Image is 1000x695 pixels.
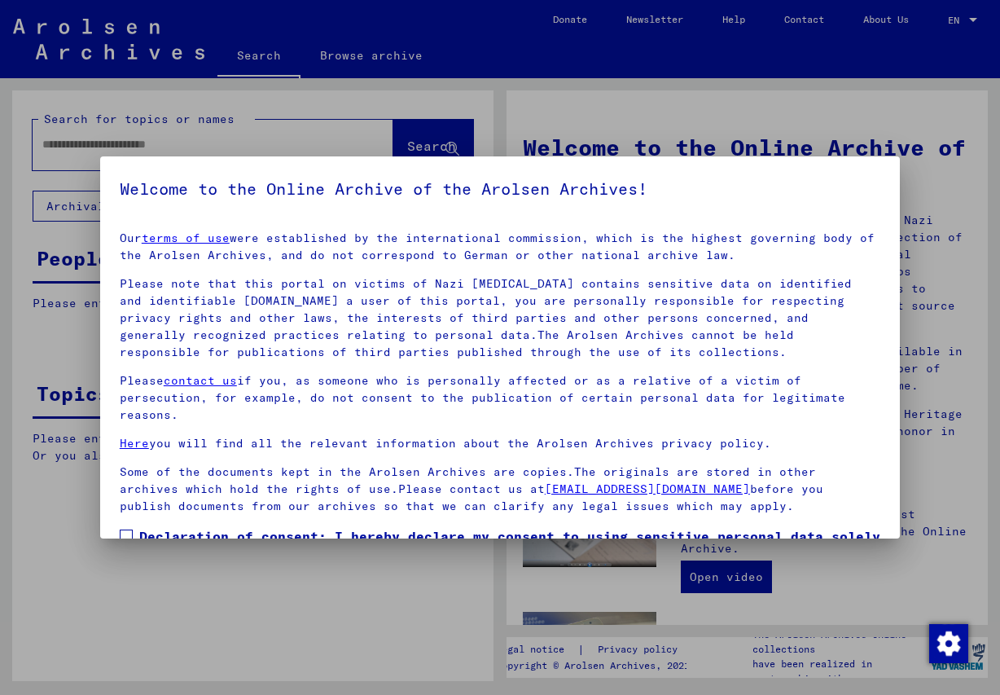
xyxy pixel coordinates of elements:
[164,373,237,388] a: contact us
[120,176,880,202] h5: Welcome to the Online Archive of the Arolsen Archives!
[545,482,750,496] a: [EMAIL_ADDRESS][DOMAIN_NAME]
[120,435,880,452] p: you will find all the relevant information about the Arolsen Archives privacy policy.
[929,624,968,663] img: Change consent
[139,526,880,605] span: Declaration of consent: I hereby declare my consent to using sensitive personal data solely for r...
[120,372,880,424] p: Please if you, as someone who is personally affected or as a relative of a victim of persecution,...
[120,230,880,264] p: Our were established by the international commission, which is the highest governing body of the ...
[120,275,880,361] p: Please note that this portal on victims of Nazi [MEDICAL_DATA] contains sensitive data on identif...
[120,436,149,451] a: Here
[142,231,230,245] a: terms of use
[120,464,880,515] p: Some of the documents kept in the Arolsen Archives are copies.The originals are stored in other a...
